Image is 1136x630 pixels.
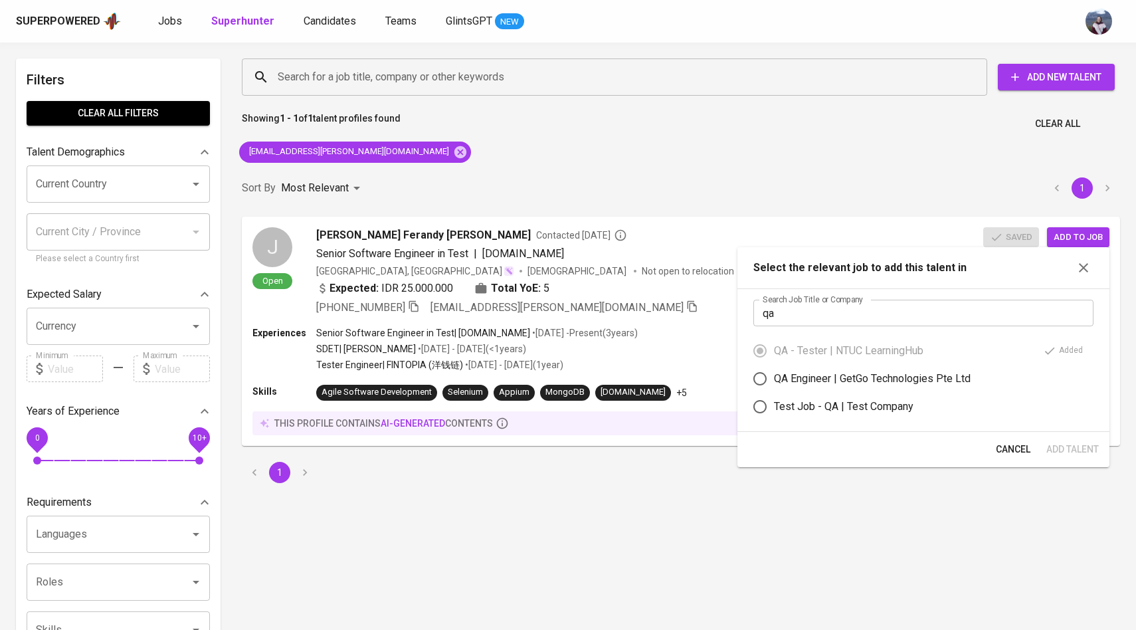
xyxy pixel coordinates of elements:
[482,247,564,260] span: [DOMAIN_NAME]
[316,326,530,340] p: Senior Software Engineer in Test | [DOMAIN_NAME]
[1072,177,1093,199] button: page 1
[27,144,125,160] p: Talent Demographics
[242,180,276,196] p: Sort By
[614,229,627,242] svg: By Batam recruiter
[252,326,316,340] p: Experiences
[27,101,210,126] button: Clear All filters
[239,146,457,158] span: [EMAIL_ADDRESS][PERSON_NAME][DOMAIN_NAME]
[381,418,445,429] span: AI-generated
[187,525,205,544] button: Open
[991,437,1036,462] button: Cancel
[252,385,316,398] p: Skills
[774,371,971,387] div: QA Engineer | GetGo Technologies Pte Ltd
[416,342,526,356] p: • [DATE] - [DATE] ( <1 years )
[774,399,913,415] div: Test Job - QA | Test Company
[36,253,201,266] p: Please select a Country first
[158,15,182,27] span: Jobs
[530,326,638,340] p: • [DATE] - Present ( 3 years )
[27,286,102,302] p: Expected Salary
[316,264,514,278] div: [GEOGRAPHIC_DATA], [GEOGRAPHIC_DATA]
[308,113,313,124] b: 1
[463,358,563,371] p: • [DATE] - [DATE] ( 1 year )
[242,462,318,483] nav: pagination navigation
[252,227,292,267] div: J
[446,15,492,27] span: GlintsGPT
[37,105,199,122] span: Clear All filters
[316,247,468,260] span: Senior Software Engineer in Test
[27,489,210,516] div: Requirements
[242,217,1120,446] a: JOpen[PERSON_NAME] Ferandy [PERSON_NAME]Contacted [DATE]Senior Software Engineer in Test|[DOMAIN_...
[385,13,419,30] a: Teams
[499,386,529,399] div: Appium
[330,280,379,296] b: Expected:
[304,15,356,27] span: Candidates
[280,113,298,124] b: 1 - 1
[545,386,585,399] div: MongoDB
[316,301,405,314] span: [PHONE_NUMBER]
[274,417,493,430] p: this profile contains contents
[155,356,210,382] input: Value
[239,142,471,163] div: [EMAIL_ADDRESS][PERSON_NAME][DOMAIN_NAME]
[16,11,121,31] a: Superpoweredapp logo
[774,343,923,359] div: QA - Tester | NTUC LearningHub
[242,112,401,136] p: Showing of talent profiles found
[316,227,531,243] span: [PERSON_NAME] Ferandy [PERSON_NAME]
[601,386,666,399] div: [DOMAIN_NAME]
[27,494,92,510] p: Requirements
[281,176,365,201] div: Most Relevant
[16,14,100,29] div: Superpowered
[316,342,416,356] p: SDET | [PERSON_NAME]
[527,264,628,278] span: [DEMOGRAPHIC_DATA]
[316,358,463,371] p: Tester Engineer | FINTOPIA (洋钱链)
[1035,116,1080,132] span: Clear All
[1054,230,1103,245] span: Add to job
[536,229,627,242] span: Contacted [DATE]
[676,386,687,399] p: +5
[48,356,103,382] input: Value
[269,462,290,483] button: page 1
[543,280,549,296] span: 5
[385,15,417,27] span: Teams
[187,317,205,336] button: Open
[1008,69,1104,86] span: Add New Talent
[1059,344,1083,358] span: Added
[187,573,205,591] button: Open
[504,266,514,276] img: magic_wand.svg
[642,264,734,278] p: Not open to relocation
[316,280,453,296] div: IDR 25.000.000
[322,386,432,399] div: Agile Software Development
[211,13,277,30] a: Superhunter
[211,15,274,27] b: Superhunter
[27,69,210,90] h6: Filters
[281,180,349,196] p: Most Relevant
[446,13,524,30] a: GlintsGPT NEW
[103,11,121,31] img: app logo
[1044,177,1120,199] nav: pagination navigation
[27,139,210,165] div: Talent Demographics
[448,386,483,399] div: Selenium
[753,260,967,276] p: Select the relevant job to add this talent in
[27,281,210,308] div: Expected Salary
[158,13,185,30] a: Jobs
[998,64,1115,90] button: Add New Talent
[430,301,684,314] span: [EMAIL_ADDRESS][PERSON_NAME][DOMAIN_NAME]
[1086,8,1112,35] img: christine.raharja@glints.com
[491,280,541,296] b: Total YoE:
[257,275,288,286] span: Open
[495,15,524,29] span: NEW
[27,398,210,425] div: Years of Experience
[192,433,206,443] span: 10+
[1030,112,1086,136] button: Clear All
[474,246,477,262] span: |
[27,403,120,419] p: Years of Experience
[35,433,39,443] span: 0
[187,175,205,193] button: Open
[996,441,1030,458] span: Cancel
[304,13,359,30] a: Candidates
[1047,227,1109,248] button: Add to job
